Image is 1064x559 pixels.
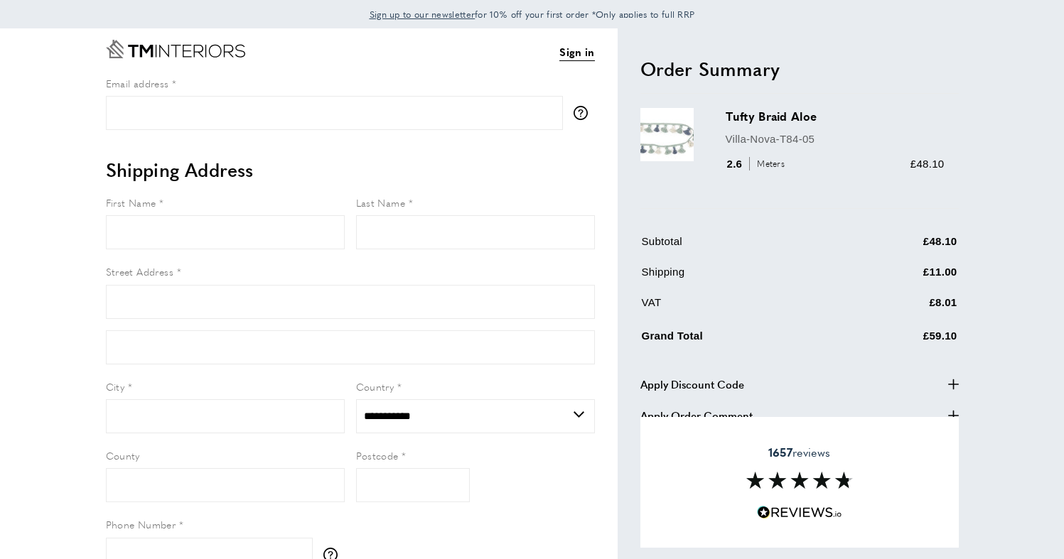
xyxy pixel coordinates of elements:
[845,264,957,291] td: £11.00
[746,472,853,489] img: Reviews section
[642,233,844,261] td: Subtotal
[640,56,959,82] h2: Order Summary
[768,445,830,460] span: reviews
[910,158,945,170] span: £48.10
[845,325,957,355] td: £59.10
[370,8,475,21] span: Sign up to our newsletter
[356,379,394,394] span: Country
[640,407,753,424] span: Apply Order Comment
[370,8,695,21] span: for 10% off your first order *Only applies to full RRP
[726,108,945,124] h3: Tufty Braid Aloe
[757,506,842,519] img: Reviews.io 5 stars
[559,43,594,61] a: Sign in
[642,294,844,322] td: VAT
[106,76,169,90] span: Email address
[106,379,125,394] span: City
[356,448,399,462] span: Postcode
[106,195,156,210] span: First Name
[845,233,957,261] td: £48.10
[768,444,792,460] strong: 1657
[106,40,245,58] a: Go to Home page
[106,157,595,183] h2: Shipping Address
[356,195,406,210] span: Last Name
[749,157,788,170] span: Meters
[642,264,844,291] td: Shipping
[642,325,844,355] td: Grand Total
[640,376,744,393] span: Apply Discount Code
[640,108,694,161] img: Tufty Braid Aloe
[574,106,595,120] button: More information
[106,517,176,531] span: Phone Number
[845,294,957,322] td: £8.01
[370,7,475,21] a: Sign up to our newsletter
[106,264,174,278] span: Street Address
[726,156,790,173] div: 2.6
[726,131,945,148] p: Villa-Nova-T84-05
[106,448,140,462] span: County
